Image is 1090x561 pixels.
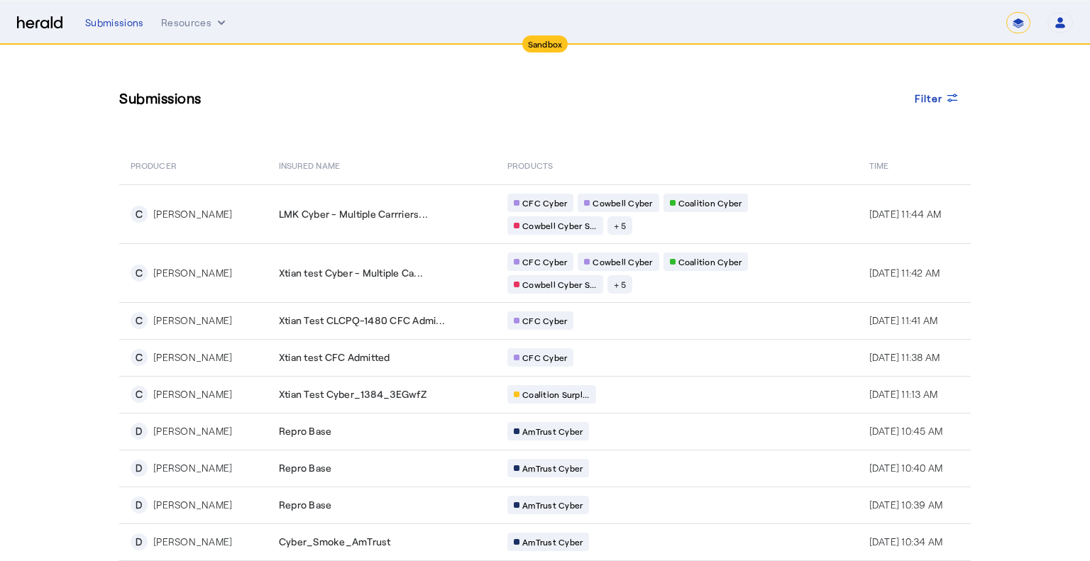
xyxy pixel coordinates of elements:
[279,266,423,280] span: Xtian test Cyber - Multiple Ca...
[522,220,597,231] span: Cowbell Cyber S...
[279,535,391,549] span: Cyber_Smoke_AmTrust
[593,197,652,209] span: Cowbell Cyber
[903,85,971,111] button: Filter
[153,387,232,401] div: [PERSON_NAME]
[131,157,177,172] span: PRODUCER
[153,498,232,512] div: [PERSON_NAME]
[131,496,148,513] div: D
[153,207,232,221] div: [PERSON_NAME]
[279,461,332,475] span: Repro Base
[869,425,943,437] span: [DATE] 10:45 AM
[279,350,390,365] span: Xtian test CFC Admitted
[522,35,568,52] div: Sandbox
[522,197,567,209] span: CFC Cyber
[279,207,428,221] span: LMK Cyber - Multiple Carrriers...
[522,256,567,267] span: CFC Cyber
[153,313,232,328] div: [PERSON_NAME]
[131,265,148,282] div: C
[131,386,148,403] div: C
[593,256,652,267] span: Cowbell Cyber
[279,157,340,172] span: Insured Name
[522,315,567,326] span: CFC Cyber
[279,424,332,438] span: Repro Base
[869,314,938,326] span: [DATE] 11:41 AM
[522,426,583,437] span: AmTrust Cyber
[279,498,332,512] span: Repro Base
[119,88,202,108] h3: Submissions
[869,462,943,474] span: [DATE] 10:40 AM
[131,423,148,440] div: D
[153,266,232,280] div: [PERSON_NAME]
[869,499,943,511] span: [DATE] 10:39 AM
[678,197,742,209] span: Coalition Cyber
[614,279,627,290] span: + 5
[869,351,940,363] span: [DATE] 11:38 AM
[869,157,888,172] span: Time
[131,206,148,223] div: C
[85,16,144,30] div: Submissions
[522,352,567,363] span: CFC Cyber
[507,157,553,172] span: PRODUCTS
[915,91,943,106] span: Filter
[161,16,229,30] button: Resources dropdown menu
[678,256,742,267] span: Coalition Cyber
[614,220,627,231] span: + 5
[522,536,583,548] span: AmTrust Cyber
[131,349,148,366] div: C
[17,16,62,30] img: Herald Logo
[522,462,583,474] span: AmTrust Cyber
[153,461,232,475] div: [PERSON_NAME]
[522,499,583,511] span: AmTrust Cyber
[869,535,943,548] span: [DATE] 10:34 AM
[131,460,148,477] div: D
[522,279,597,290] span: Cowbell Cyber S...
[279,387,426,401] span: Xtian Test Cyber_1384_3EGwfZ
[869,267,940,279] span: [DATE] 11:42 AM
[131,533,148,550] div: D
[869,208,942,220] span: [DATE] 11:44 AM
[153,424,232,438] div: [PERSON_NAME]
[279,313,445,328] span: Xtian Test CLCPQ-1480 CFC Admi...
[153,350,232,365] div: [PERSON_NAME]
[153,535,232,549] div: [PERSON_NAME]
[522,389,590,400] span: Coalition Surpl...
[869,388,938,400] span: [DATE] 11:13 AM
[131,312,148,329] div: C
